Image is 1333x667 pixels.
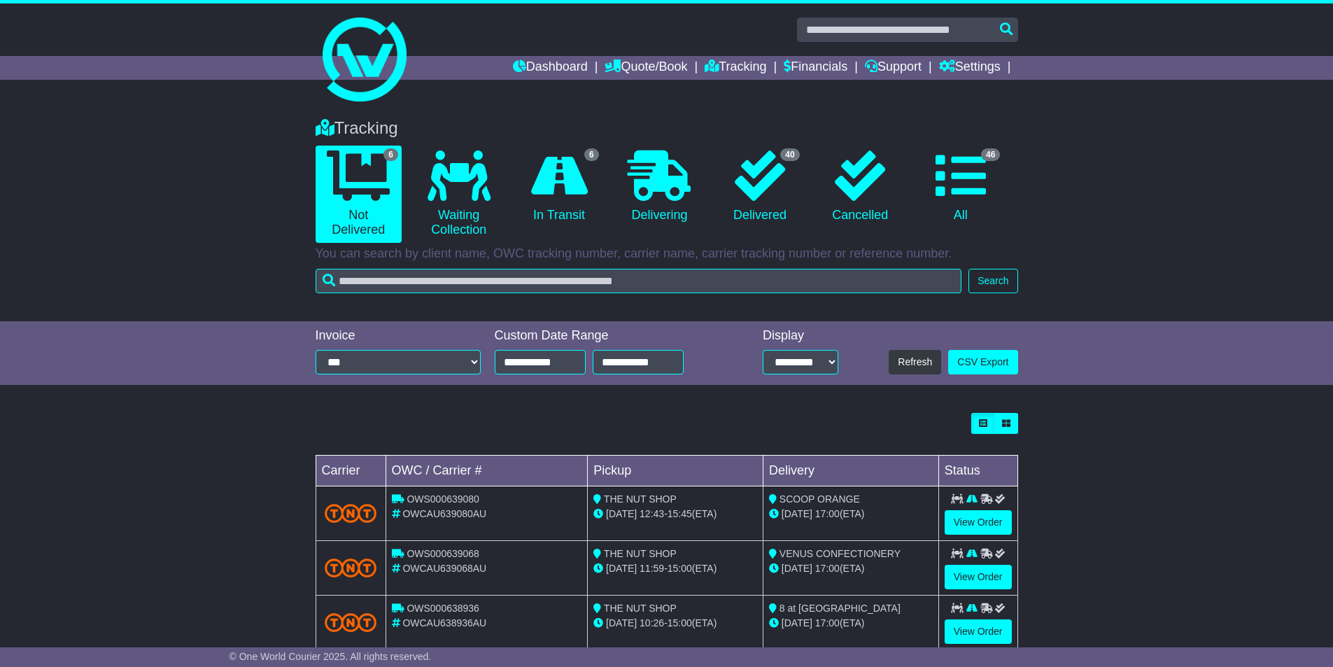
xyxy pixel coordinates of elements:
[717,146,803,228] a: 40 Delivered
[513,56,588,80] a: Dashboard
[407,548,479,559] span: OWS000639068
[402,617,486,629] span: OWCAU638936AU
[325,613,377,632] img: TNT_Domestic.png
[815,563,840,574] span: 17:00
[230,651,432,662] span: © One World Courier 2025. All rights reserved.
[939,56,1001,80] a: Settings
[640,617,664,629] span: 10:26
[606,617,637,629] span: [DATE]
[705,56,766,80] a: Tracking
[945,565,1012,589] a: View Order
[402,508,486,519] span: OWCAU639080AU
[316,456,386,486] td: Carrier
[316,146,402,243] a: 6 Not Delivered
[865,56,922,80] a: Support
[593,616,757,631] div: - (ETA)
[605,56,687,80] a: Quote/Book
[945,619,1012,644] a: View Order
[593,561,757,576] div: - (ETA)
[386,456,588,486] td: OWC / Carrier #
[945,510,1012,535] a: View Order
[584,148,599,161] span: 6
[780,548,901,559] span: VENUS CONFECTIONERY
[968,269,1017,293] button: Search
[981,148,1000,161] span: 46
[416,146,502,243] a: Waiting Collection
[606,508,637,519] span: [DATE]
[917,146,1003,228] a: 46 All
[938,456,1017,486] td: Status
[588,456,763,486] td: Pickup
[407,493,479,505] span: OWS000639080
[616,146,703,228] a: Delivering
[780,148,799,161] span: 40
[782,508,812,519] span: [DATE]
[817,146,903,228] a: Cancelled
[604,548,677,559] span: THE NUT SHOP
[769,507,933,521] div: (ETA)
[763,456,938,486] td: Delivery
[948,350,1017,374] a: CSV Export
[815,617,840,629] span: 17:00
[769,616,933,631] div: (ETA)
[780,603,901,614] span: 8 at [GEOGRAPHIC_DATA]
[316,328,481,344] div: Invoice
[383,148,398,161] span: 6
[325,504,377,523] img: TNT_Domestic.png
[309,118,1025,139] div: Tracking
[606,563,637,574] span: [DATE]
[782,617,812,629] span: [DATE]
[516,146,602,228] a: 6 In Transit
[889,350,941,374] button: Refresh
[593,507,757,521] div: - (ETA)
[402,563,486,574] span: OWCAU639068AU
[769,561,933,576] div: (ETA)
[325,559,377,577] img: TNT_Domestic.png
[640,508,664,519] span: 12:43
[604,493,677,505] span: THE NUT SHOP
[782,563,812,574] span: [DATE]
[668,617,692,629] span: 15:00
[763,328,838,344] div: Display
[780,493,860,505] span: SCOOP ORANGE
[784,56,847,80] a: Financials
[316,246,1018,262] p: You can search by client name, OWC tracking number, carrier name, carrier tracking number or refe...
[815,508,840,519] span: 17:00
[407,603,479,614] span: OWS000638936
[668,563,692,574] span: 15:00
[668,508,692,519] span: 15:45
[604,603,677,614] span: THE NUT SHOP
[495,328,719,344] div: Custom Date Range
[640,563,664,574] span: 11:59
